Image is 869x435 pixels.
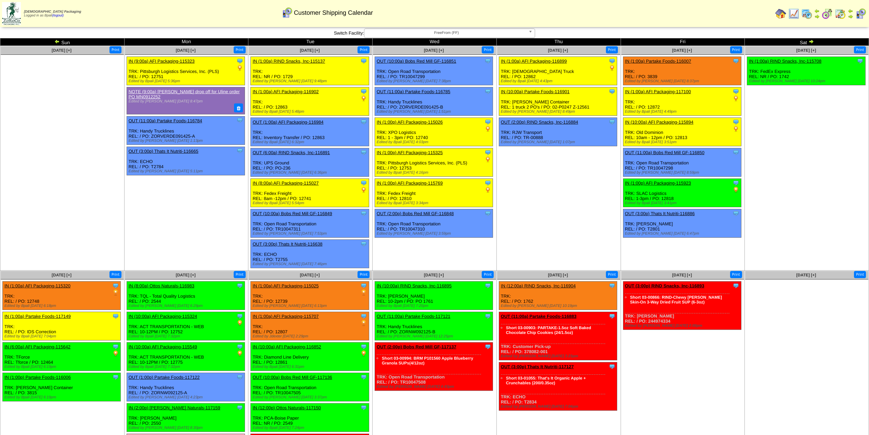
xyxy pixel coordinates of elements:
img: Tooltip [609,119,615,125]
img: arrowleft.gif [54,39,60,44]
a: OUT (2:00p) Bobs Red Mill GF-116848 [377,211,454,216]
img: calendarinout.gif [835,8,846,19]
a: IN (1:00a) RIND Snacks, Inc-115708 [749,59,821,64]
img: PO [732,125,739,132]
span: FreeFrom (FF) [367,29,526,37]
button: Print [358,46,369,53]
a: [DATE] [+] [176,273,196,277]
img: Tooltip [360,149,367,156]
div: Edited by Bpali [DATE] 6:19pm [4,395,120,399]
img: Tooltip [236,58,243,64]
img: Tooltip [732,179,739,186]
span: [DATE] [+] [52,273,72,277]
img: Tooltip [236,374,243,381]
div: TRK: [PERSON_NAME] REL: / PO: T2801 [623,209,741,238]
span: Customer Shipping Calendar [294,9,373,16]
img: Tooltip [236,282,243,289]
img: Tooltip [360,313,367,320]
a: OUT (11:00a) Partake Foods-117121 [377,314,450,319]
img: arrowright.gif [848,14,853,19]
div: TRK: FedEx Express REL: NR / PO: 1742 [747,57,865,85]
div: Edited by [PERSON_NAME] [DATE] 3:23pm [501,354,617,358]
img: Tooltip [732,88,739,95]
div: Edited by Bpali [DATE] 5:36pm [129,79,245,83]
a: IN (1:00a) RIND Snacks, Inc-115137 [252,59,325,64]
img: calendarblend.gif [822,8,833,19]
img: PO [360,320,367,326]
div: Edited by Bpali [DATE] 3:51pm [625,140,741,144]
img: PO [236,64,243,71]
div: TRK: REL: / PO: 12872 [623,87,741,116]
div: Edited by [PERSON_NAME] [DATE] 6:36pm [252,171,368,175]
img: Tooltip [236,117,243,124]
img: Tooltip [360,343,367,350]
img: PO [112,350,119,357]
img: PO [360,350,367,357]
img: calendarcustomer.gif [282,7,293,18]
div: TRK: REL: / PO: 12739 [251,282,369,310]
img: Tooltip [484,88,491,95]
img: PO [484,156,491,163]
img: Tooltip [609,313,615,320]
button: Print [358,271,369,278]
a: OUT (2:00p) Bobs Red Mill GF-117137 [377,344,456,349]
a: IN (1:00a) AFI Packaging-115707 [252,314,319,319]
a: [DATE] [+] [548,48,568,53]
button: Print [109,271,121,278]
div: TRK: REL: / PO: IDS Correction [3,312,121,340]
a: IN (1:00a) AFI Packaging-116899 [501,59,567,64]
button: Print [854,46,866,53]
div: TRK: Pittsburgh Logistics Services, Inc. (PLS) REL: / PO: 12753 [375,148,493,177]
div: Edited by [PERSON_NAME] [DATE] 7:53pm [252,232,368,236]
div: Edited by Bpali [DATE] 3:41pm [625,201,741,205]
div: Edited by Bpali [DATE] 4:03pm [377,140,493,144]
div: Edited by [PERSON_NAME] [DATE] 7:46pm [252,262,368,266]
a: IN (1:00a) Partake Foods-116007 [625,59,691,64]
img: Tooltip [609,282,615,289]
a: OUT (1:00a) AFI Packaging-116984 [252,120,323,125]
td: Thu [496,38,621,46]
a: Short 03-00866: RIND-Chewy [PERSON_NAME] Skin-On 3-Way Dried Fruit SUP (6-3oz) [630,295,722,304]
img: Tooltip [360,282,367,289]
img: home.gif [775,8,786,19]
div: TRK: ACT TRANSPORTATION - WEB REL: 10-12PM / PO: 12775 [127,343,245,371]
img: Tooltip [732,149,739,156]
a: IN (2:00p) [PERSON_NAME] Naturals-117159 [129,405,220,410]
div: Edited by [PERSON_NAME] [DATE] 8:59pm [625,171,741,175]
img: Tooltip [857,58,864,64]
div: Edited by [PERSON_NAME] [DATE] 7:38pm [377,79,493,83]
a: IN (12:00a) RIND Snacks, Inc-116904 [501,283,576,288]
a: [DATE] [+] [52,48,72,53]
img: calendarcustomer.gif [855,8,866,19]
span: [DATE] [+] [424,273,444,277]
div: TRK: [PERSON_NAME] Container REL: / PO: 3815 [3,373,121,401]
a: OUT (11:00a) Partake Foods-116785 [377,89,450,94]
img: Tooltip [484,179,491,186]
a: OUT (3:00p) Thats It Nutriti-116638 [252,241,322,247]
img: Tooltip [484,313,491,320]
img: Tooltip [360,179,367,186]
a: OUT (3:00p) Thats It Nutriti-116665 [129,149,198,154]
a: [DATE] [+] [176,48,196,53]
img: Tooltip [732,119,739,125]
a: IN (1:00p) AFI Packaging-115923 [625,181,691,186]
td: Wed [373,38,497,46]
div: Edited by [PERSON_NAME] [DATE] 3:37pm [252,395,368,399]
a: IN (1:00p) AFI Packaging-115769 [377,181,443,186]
a: [DATE] [+] [300,48,320,53]
a: IN (1:00p) AFI Packaging-115026 [377,120,443,125]
div: Edited by [PERSON_NAME] [DATE] 1:51pm [377,110,493,114]
div: TRK: REL: / PO: 12863 [251,87,369,116]
div: TRK: REL: / PO: 12748 [3,282,121,310]
div: Edited by [PERSON_NAME] [DATE] 10:19pm [501,304,617,308]
button: Print [482,271,494,278]
div: TRK: ECHO REL: / PO: T2784 [127,147,245,175]
span: [DATE] [+] [548,273,568,277]
a: IN (1:00a) AFI Packaging-115025 [252,283,319,288]
div: TRK: Open Road Transportation REL: / PO: TR10047311 [251,209,369,238]
div: Edited by Jdexter [DATE] 2:29pm [252,334,368,338]
img: Tooltip [484,282,491,289]
a: OUT (3:00p) Thats It Nutriti-116886 [625,211,695,216]
a: IN (10:00a) RIND Snacks, Inc-116895 [377,283,452,288]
